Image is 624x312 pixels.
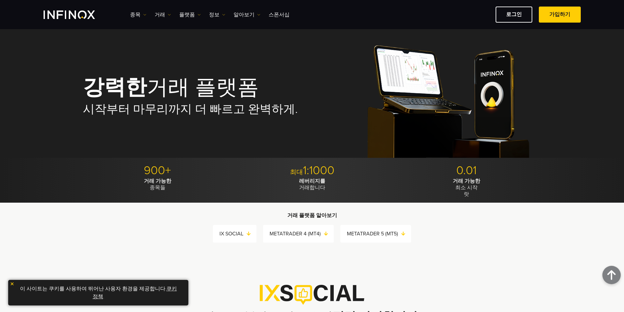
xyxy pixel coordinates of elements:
[155,11,171,19] a: 거래
[83,75,147,101] strong: 강력한
[539,7,581,23] a: 가입하기
[290,168,303,176] span: 최대
[83,77,303,99] h1: 거래 플랫폼
[179,11,201,19] a: 플랫폼
[11,283,185,302] p: 이 사이트는 쿠키를 사용하여 뛰어난 사용자 환경을 제공합니다. .
[237,178,387,191] p: 거래합니다
[10,282,14,286] img: yellow close icon
[144,178,171,184] strong: 거래 가능한
[392,178,541,197] p: 최소 시작 랏
[219,229,256,238] a: IX SOCIAL
[260,285,364,304] img: IX Social
[347,229,411,238] a: METATRADER 5 (MT5)
[130,11,146,19] a: 종목
[287,212,337,219] strong: 거래 플랫폼 알아보기
[44,10,110,19] a: INFINOX Logo
[453,178,480,184] strong: 거래 가능한
[209,11,225,19] a: 정보
[270,229,334,238] a: METATRADER 4 (MT4)
[83,102,303,117] h2: 시작부터 마무리까지 더 빠르고 완벽하게.
[83,163,233,178] p: 900+
[299,178,325,184] strong: 레버리지를
[237,163,387,178] p: 1:1000
[234,11,260,19] a: 알아보기
[496,7,532,23] a: 로그인
[269,11,290,19] a: 스폰서십
[83,178,233,191] p: 종목들
[392,163,541,178] p: 0.01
